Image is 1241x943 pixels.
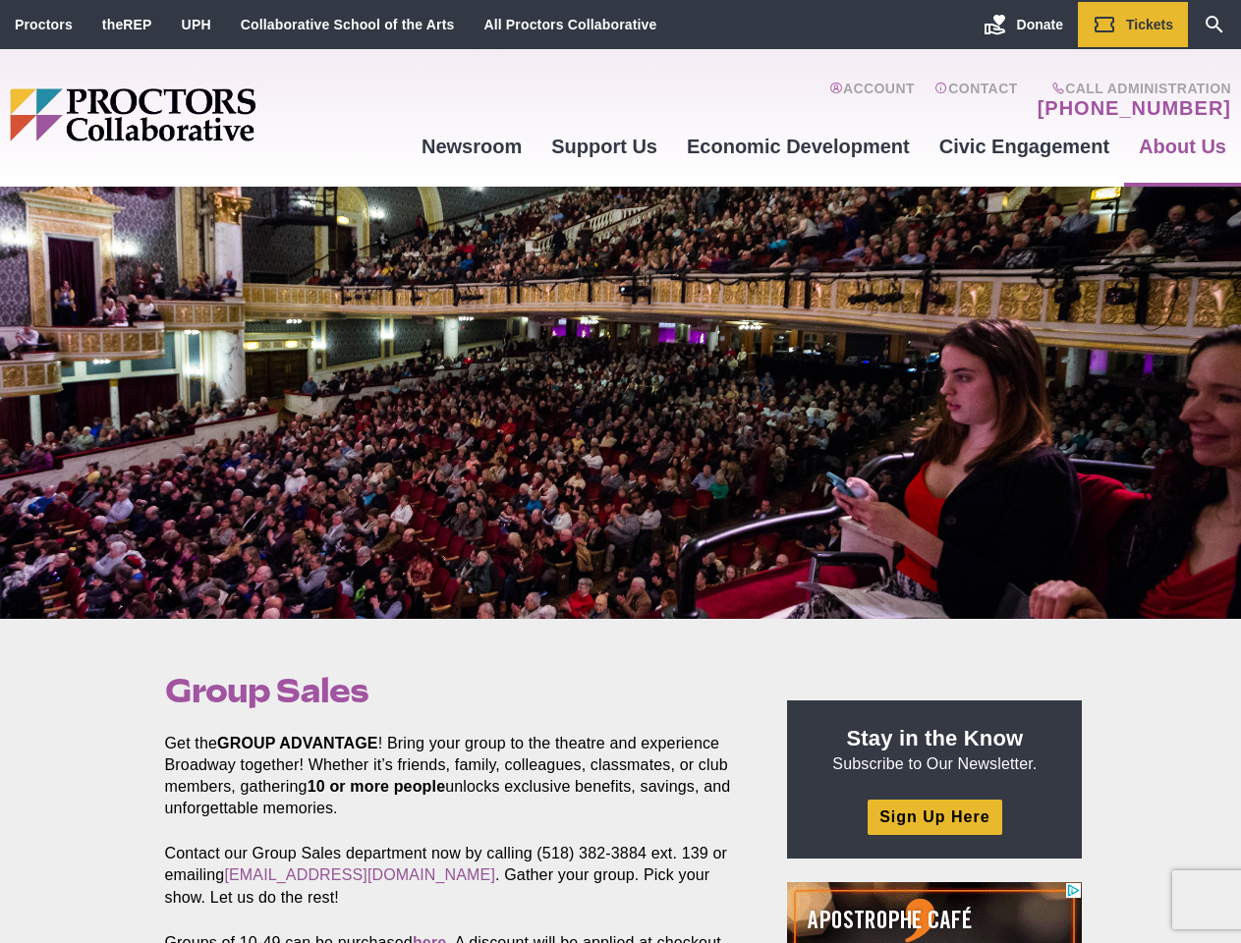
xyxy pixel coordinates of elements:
strong: GROUP ADVANTAGE [217,735,378,751]
strong: 10 or more people [308,778,446,795]
a: Proctors [15,17,73,32]
p: Contact our Group Sales department now by calling (518) 382-3884 ext. 139 or emailing . Gather yo... [165,843,743,908]
span: Call Administration [1032,81,1231,96]
a: Collaborative School of the Arts [241,17,455,32]
span: Tickets [1126,17,1173,32]
p: Get the ! Bring your group to the theatre and experience Broadway together! Whether it’s friends,... [165,733,743,819]
h1: Group Sales [165,672,743,709]
a: [PHONE_NUMBER] [1038,96,1231,120]
a: [EMAIL_ADDRESS][DOMAIN_NAME] [224,866,495,883]
a: Donate [969,2,1078,47]
a: All Proctors Collaborative [483,17,656,32]
a: UPH [182,17,211,32]
a: About Us [1124,120,1241,173]
a: Economic Development [672,120,925,173]
a: Account [829,81,915,120]
a: theREP [102,17,152,32]
a: Search [1188,2,1241,47]
a: Sign Up Here [868,800,1001,834]
img: Proctors logo [10,88,407,141]
a: Tickets [1078,2,1188,47]
p: Subscribe to Our Newsletter. [811,724,1058,775]
span: Donate [1017,17,1063,32]
a: Support Us [536,120,672,173]
a: Newsroom [407,120,536,173]
a: Civic Engagement [925,120,1124,173]
a: Contact [934,81,1018,120]
strong: Stay in the Know [847,726,1024,750]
